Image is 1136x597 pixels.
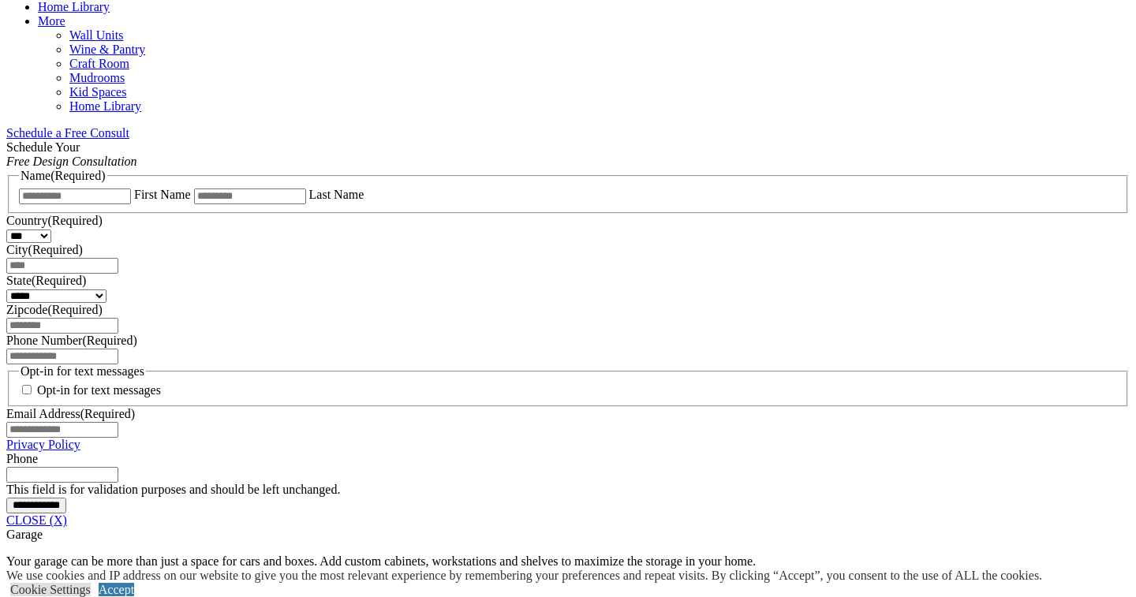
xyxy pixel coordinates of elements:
label: Phone [6,452,38,465]
label: Email Address [6,407,135,420]
a: Mudrooms [69,71,125,84]
div: We use cookies and IP address on our website to give you the most relevant experience by remember... [6,569,1042,583]
a: Wall Units [69,28,123,42]
span: (Required) [47,214,102,227]
label: State [6,274,86,287]
a: More menu text will display only on big screen [38,14,65,28]
span: (Required) [47,303,102,316]
label: City [6,243,83,256]
label: Opt-in for text messages [37,383,161,397]
label: Phone Number [6,334,137,347]
a: Craft Room [69,57,129,70]
label: Zipcode [6,303,103,316]
legend: Opt-in for text messages [19,364,146,379]
a: Wine & Pantry [69,43,145,56]
a: CLOSE (X) [6,513,67,527]
label: Last Name [309,188,364,201]
a: Kid Spaces [69,85,126,99]
span: Garage [6,528,43,541]
span: (Required) [32,274,86,287]
span: Schedule Your [6,140,137,168]
a: Schedule a Free Consult (opens a dropdown menu) [6,126,129,140]
span: (Required) [50,169,105,182]
a: Accept [99,583,134,596]
span: (Required) [82,334,136,347]
a: Privacy Policy [6,438,80,451]
label: First Name [134,188,191,201]
span: (Required) [28,243,83,256]
a: Home Library [69,99,141,113]
div: This field is for validation purposes and should be left unchanged. [6,483,1130,497]
em: Free Design Consultation [6,155,137,168]
label: Country [6,214,103,227]
legend: Name [19,169,107,183]
a: Cookie Settings [10,583,91,596]
p: Your garage can be more than just a space for cars and boxes. Add custom cabinets, workstations a... [6,554,1130,569]
span: (Required) [80,407,135,420]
